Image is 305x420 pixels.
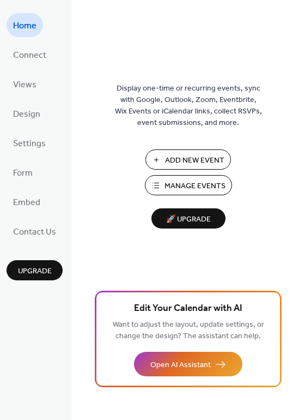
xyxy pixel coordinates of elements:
span: Design [13,106,40,123]
a: Connect [7,43,53,67]
a: Views [7,72,43,96]
span: Open AI Assistant [150,359,211,371]
span: Want to adjust the layout, update settings, or change the design? The assistant can help. [113,317,264,344]
span: Display one-time or recurring events, sync with Google, Outlook, Zoom, Eventbrite, Wix Events or ... [115,83,262,129]
span: Contact Us [13,224,56,241]
button: Upgrade [7,260,63,280]
span: Views [13,76,36,94]
span: Upgrade [18,266,52,277]
span: 🚀 Upgrade [158,212,219,227]
span: Add New Event [165,155,224,166]
span: Settings [13,135,46,153]
span: Manage Events [164,181,225,192]
a: Embed [7,190,47,214]
span: Embed [13,194,40,212]
a: Design [7,101,47,125]
button: Open AI Assistant [134,352,242,376]
a: Form [7,160,39,184]
button: 🚀 Upgrade [151,208,225,229]
a: Home [7,13,43,37]
button: Add New Event [145,149,231,170]
a: Settings [7,131,52,155]
a: Contact Us [7,219,63,243]
span: Home [13,17,36,35]
button: Manage Events [145,175,232,195]
span: Form [13,165,33,182]
span: Edit Your Calendar with AI [134,301,242,316]
span: Connect [13,47,46,64]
